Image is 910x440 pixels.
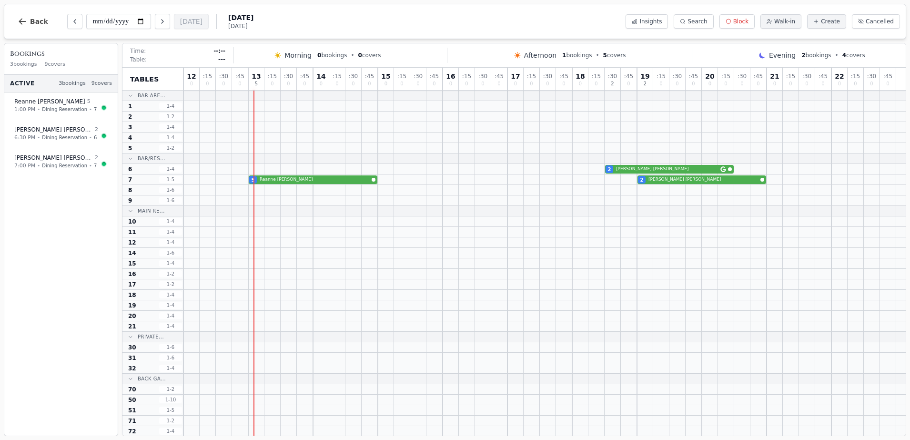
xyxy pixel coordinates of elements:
span: : 15 [786,73,795,79]
span: 1 [562,52,566,59]
span: 17 [128,281,136,288]
span: : 15 [592,73,601,79]
span: : 45 [430,73,439,79]
span: [DATE] [228,22,253,30]
span: • [37,106,40,113]
span: : 45 [495,73,504,79]
span: [PERSON_NAME] [PERSON_NAME] [616,166,718,173]
span: 1 - 2 [159,144,182,152]
span: 1 - 4 [159,123,182,131]
span: Main Re... [138,207,165,215]
span: 2 [801,52,805,59]
span: 1 - 6 [159,249,182,256]
span: • [89,162,92,169]
span: 51 [128,407,136,414]
span: 0 [335,82,338,86]
span: 3 [128,123,132,131]
span: 0 [433,82,435,86]
span: Reanne [PERSON_NAME] [260,176,370,183]
span: : 30 [608,73,617,79]
span: bookings [562,51,592,59]
span: 1 - 4 [159,312,182,319]
span: 1 - 2 [159,417,182,424]
span: : 45 [624,73,633,79]
span: 0 [757,82,759,86]
span: 0 [416,82,419,86]
span: [DATE] [228,13,253,22]
span: 7 [94,162,97,169]
span: 9 covers [45,61,65,69]
span: 32 [128,365,136,372]
span: : 30 [219,73,228,79]
span: Morning [284,51,312,60]
span: : 45 [689,73,698,79]
span: 0 [562,82,565,86]
span: 0 [317,52,321,59]
span: Dining Reservation [42,162,87,169]
span: 19 [640,73,649,80]
span: • [37,134,40,141]
span: 6 [94,134,97,141]
span: 0 [579,82,582,86]
span: : 30 [284,73,293,79]
span: : 15 [268,73,277,79]
span: 0 [627,82,630,86]
span: : 45 [235,73,244,79]
span: 0 [481,82,484,86]
span: 0 [740,82,743,86]
span: 70 [128,386,136,393]
span: 1 - 4 [159,218,182,225]
span: 0 [449,82,452,86]
button: Search [674,14,713,29]
span: 16 [446,73,455,80]
span: 2 [611,82,614,86]
span: 0 [838,82,841,86]
span: 31 [128,354,136,362]
span: 0 [530,82,533,86]
span: 1 - 4 [159,239,182,246]
span: 13 [252,73,261,80]
span: 6 [128,165,132,173]
span: bookings [317,51,347,59]
span: : 45 [754,73,763,79]
button: Block [719,14,755,29]
button: Create [807,14,846,29]
span: Create [821,18,840,25]
span: 0 [514,82,517,86]
span: [PERSON_NAME] [PERSON_NAME] [14,154,93,162]
span: 1 - 10 [159,396,182,403]
span: 0 [287,82,290,86]
span: 0 [465,82,468,86]
span: 0 [789,82,792,86]
svg: Google booking [720,166,726,172]
span: 0 [303,82,306,86]
span: 22 [835,73,844,80]
span: Private... [138,333,164,340]
span: 0 [595,82,597,86]
span: 1 - 4 [159,428,182,435]
span: 0 [190,82,193,86]
span: 14 [128,249,136,257]
span: 0 [870,82,873,86]
span: 5 [252,176,255,184]
span: 7:00 PM [14,162,35,170]
span: 0 [368,82,371,86]
span: 0 [352,82,354,86]
span: 1 - 2 [159,281,182,288]
button: [PERSON_NAME] [PERSON_NAME]26:30 PM•Dining Reservation•6 [8,121,114,147]
span: 15 [381,73,390,80]
span: Bar Are... [138,92,165,99]
span: 1 - 4 [159,323,182,330]
span: : 30 [738,73,747,79]
span: • [835,51,839,59]
span: 1 - 2 [159,113,182,120]
span: 1 - 6 [159,197,182,204]
span: Bar/Res... [138,155,165,162]
span: Dining Reservation [42,106,87,113]
span: 3 bookings [59,80,86,88]
span: : 15 [721,73,730,79]
button: Previous day [67,14,82,29]
span: bookings [801,51,831,59]
span: 0 [238,82,241,86]
span: : 15 [657,73,666,79]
